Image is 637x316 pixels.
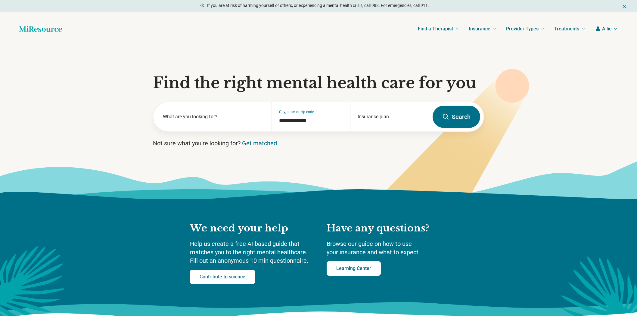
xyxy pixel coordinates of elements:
[190,222,315,235] h2: We need your help
[153,139,484,147] p: Not sure what you’re looking for?
[433,106,480,128] button: Search
[190,270,255,284] a: Contribute to science
[19,23,62,35] a: Home page
[469,17,496,41] a: Insurance
[554,17,585,41] a: Treatments
[153,74,484,92] h1: Find the right mental health care for you
[327,261,381,276] a: Learning Center
[554,25,579,33] span: Treatments
[163,113,264,120] label: What are you looking for?
[506,25,539,33] span: Provider Types
[418,17,459,41] a: Find a Therapist
[327,240,447,256] p: Browse our guide on how to use your insurance and what to expect.
[602,25,612,33] span: Allie
[207,2,429,9] p: If you are at risk of harming yourself or others, or experiencing a mental health crisis, call 98...
[506,17,545,41] a: Provider Types
[469,25,490,33] span: Insurance
[418,25,453,33] span: Find a Therapist
[621,2,627,10] button: Dismiss
[595,25,618,33] button: Allie
[190,240,315,265] p: Help us create a free AI-based guide that matches you to the right mental healthcare. Fill out an...
[327,222,447,235] h2: Have any questions?
[242,140,277,147] a: Get matched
